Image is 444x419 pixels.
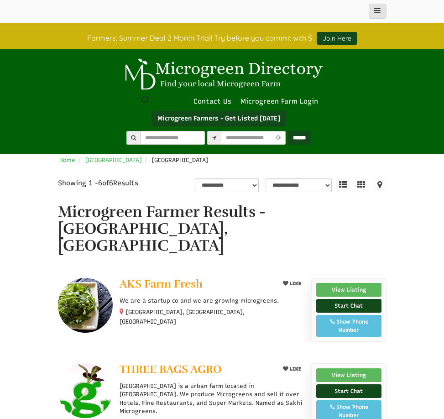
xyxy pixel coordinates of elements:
[316,384,381,398] a: Start Chat
[58,178,167,188] div: Showing 1 - of Results
[288,366,301,372] span: LIKE
[120,382,304,415] p: [GEOGRAPHIC_DATA] is a urban farm located in [GEOGRAPHIC_DATA]. We produce Microgreens and sell i...
[120,297,304,305] p: We are a startup co and we are growing microgreens.
[120,309,245,325] small: [GEOGRAPHIC_DATA], [GEOGRAPHIC_DATA],
[151,111,286,126] a: Microgreen Farmers - Get Listed [DATE]
[120,318,176,326] span: [GEOGRAPHIC_DATA]
[51,27,393,45] div: Farmers: Summer Deal 2 Month Trial! Try before you commit with $
[317,32,357,45] a: Join Here
[316,283,381,297] a: View Listing
[369,4,387,19] button: main_menu
[120,363,272,377] a: THREE BAGS AGRO
[316,299,381,313] a: Start Chat
[59,157,75,163] a: Home
[85,157,142,163] a: [GEOGRAPHIC_DATA]
[288,281,301,287] span: LIKE
[240,97,323,105] a: Microgreen Farm Login
[279,363,304,375] button: LIKE
[266,178,332,192] select: sortbox-1
[120,277,203,291] span: AKS Farm Fresh
[120,58,325,90] img: Microgreen Directory
[152,157,209,163] span: [GEOGRAPHIC_DATA]
[316,368,381,382] a: View Listing
[120,278,272,292] a: AKS Farm Fresh
[58,204,387,255] h1: Microgreen Farmer Results - [GEOGRAPHIC_DATA], [GEOGRAPHIC_DATA]
[195,178,259,192] select: overall_rating_filter-1
[321,318,376,334] div: Show Phone Number
[279,278,304,289] button: LIKE
[98,179,102,187] span: 6
[273,135,282,141] i: Use Current Location
[120,362,222,376] span: THREE BAGS AGRO
[58,278,113,333] img: AKS Farm Fresh
[109,179,113,187] span: 6
[58,363,113,418] img: THREE BAGS AGRO
[189,97,236,105] a: Contact Us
